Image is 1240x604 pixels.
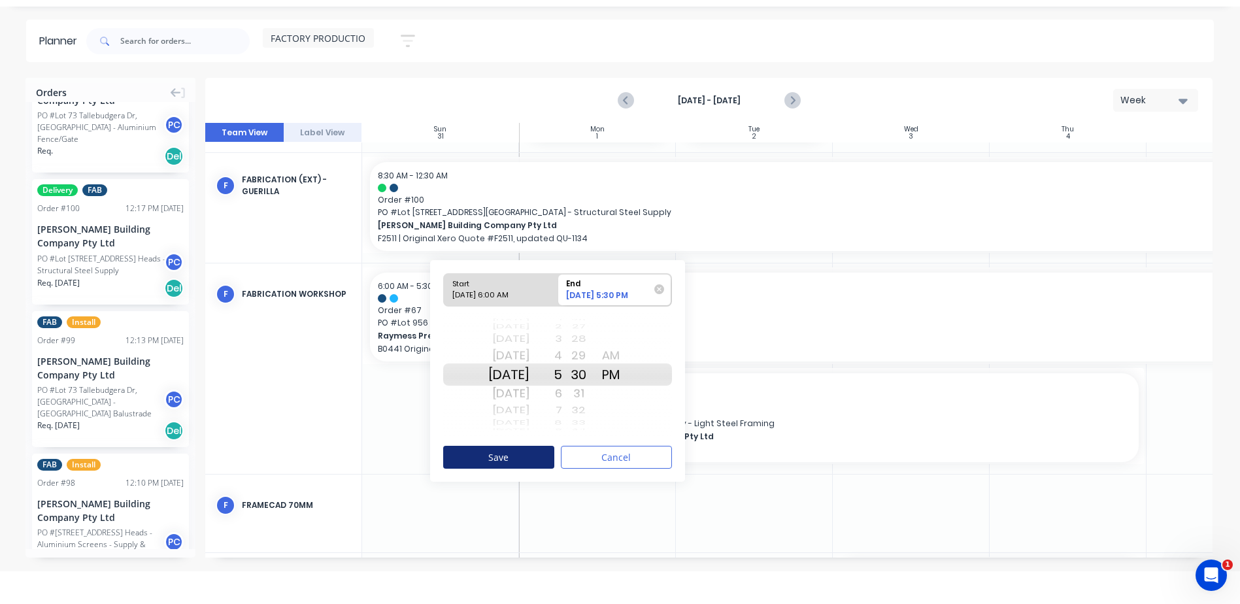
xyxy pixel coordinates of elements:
img: logo [26,25,104,46]
div: 3 [909,133,913,140]
div: 4 [529,345,562,366]
div: 27 [562,321,595,332]
div: 8 [529,417,562,428]
div: 29 [562,345,595,366]
div: PO #Lot 73 Tallebudgera Dr, [GEOGRAPHIC_DATA] - Aluminium Fence/Gate [37,110,168,145]
span: FAB [37,459,62,471]
div: Close [225,21,248,44]
h2: Factory Feature Walkthroughs [27,375,235,389]
button: Label View [284,123,362,143]
p: Hi [PERSON_NAME] [26,93,235,115]
div: Week [1120,93,1181,107]
div: [DATE] [488,321,529,332]
div: Del [164,421,184,441]
button: Cancel [561,446,672,469]
span: 6:00 AM - 5:30 PM [378,280,445,292]
div: AM [595,345,628,366]
span: [PERSON_NAME] Building Company Pty Ltd [535,431,1071,443]
span: Req. [DATE] [37,277,80,289]
div: [DATE] [488,318,529,322]
div: Hour [529,313,562,436]
div: 30 [562,363,595,386]
span: Install [67,316,101,328]
div: Factory Weekly Updates - [DATE] [27,316,211,330]
span: FACTORY PRODUCTION [271,31,373,45]
input: Search for orders... [120,28,250,54]
div: 12:17 PM [DATE] [126,203,184,214]
div: 34 [562,428,595,431]
div: [DATE] [488,402,529,419]
div: 2 [752,133,756,140]
div: Send us a messageWe typically reply in under 10 minutes [13,154,248,204]
iframe: Intercom live chat [1196,560,1227,591]
div: 33 [562,417,595,428]
button: Save [443,446,554,469]
div: Start [448,274,543,290]
div: New featureImprovementFactory Weekly Updates - [DATE]Hey, Factory pro there👋 [13,283,248,358]
span: [PERSON_NAME] Building Company Pty Ltd [378,220,1197,231]
div: Send us a message [27,165,218,179]
div: 4 [1066,133,1070,140]
div: [DATE] [488,428,529,431]
div: Wed [904,126,918,133]
span: Install [67,459,101,471]
button: Week [1113,89,1198,112]
button: News [131,408,196,460]
div: PM [595,363,628,386]
div: [DATE] [488,363,529,386]
div: Order # 99 [37,335,75,346]
div: 12:13 PM [DATE] [126,335,184,346]
span: Orders [36,86,67,99]
div: PO #Lot [STREET_ADDRESS] Heads - Structural Steel Supply [37,253,168,277]
div: [DATE] [488,331,529,348]
span: 8:30 AM - 12:30 AM [378,170,448,181]
div: Del [164,146,184,166]
span: PO # Lot 657 Osprey Rise, Worongary - Light Steel Framing [535,418,1131,429]
div: Date [488,313,529,436]
div: End [561,274,656,290]
button: Team View [205,123,284,143]
div: [PERSON_NAME] Building Company Pty Ltd [37,222,184,250]
div: Thu [1062,126,1074,133]
div: [DATE] [488,417,529,428]
div: 12:10 PM [DATE] [126,477,184,489]
span: FAB [82,184,107,196]
div: PC [164,115,184,135]
span: Home [18,441,47,450]
button: Help [196,408,261,460]
div: Sun [434,126,446,133]
div: 5 [529,363,562,386]
div: FABRICATION (EXT) - GUERILLA [242,174,351,197]
div: PC [164,532,184,552]
div: 26 [562,318,595,322]
div: FABRICATION WORKSHOP [242,288,351,300]
button: Share it with us [27,241,235,267]
div: Minute [562,313,595,436]
span: Req. [37,145,53,157]
span: Messages [76,441,121,450]
div: F [216,176,235,195]
div: FRAMECAD 70mm [242,499,351,511]
div: [DATE] [488,383,529,404]
div: Order # 100 [37,203,80,214]
div: [PERSON_NAME] Building Company Pty Ltd [37,497,184,524]
span: News [151,441,176,450]
div: Hey, Factory pro there👋 [27,333,211,346]
div: PO #Lot 73 Tallebudgera Dr, [GEOGRAPHIC_DATA] - [GEOGRAPHIC_DATA] Balustrade [37,384,168,420]
span: Delivery [37,184,78,196]
strong: [DATE] - [DATE] [644,95,775,107]
div: [PERSON_NAME] Building Company Pty Ltd [37,354,184,382]
div: 1 [529,318,562,322]
div: Improvement [96,294,165,309]
div: F [216,495,235,515]
div: [DATE] 5:30 PM [561,290,656,305]
div: F [216,284,235,304]
div: 2 [529,321,562,332]
button: Messages [65,408,131,460]
h2: Have an idea or feature request? [27,222,235,235]
div: PC [164,252,184,272]
div: [DATE] 6:00 AM [448,290,543,306]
